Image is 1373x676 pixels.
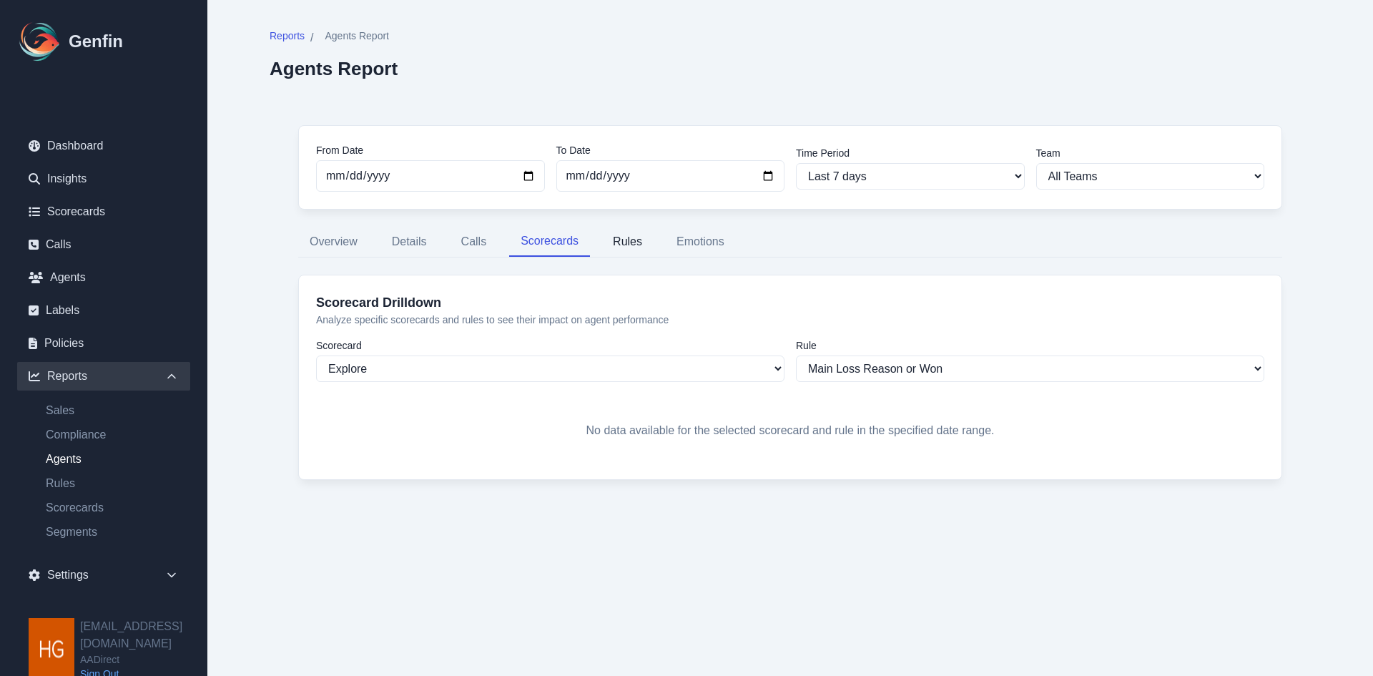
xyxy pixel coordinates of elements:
label: Rule [796,338,1264,353]
button: Overview [298,227,369,257]
a: Agents [34,451,190,468]
div: No data available for the selected scorecard and rule in the specified date range. [316,399,1264,462]
h3: Scorecard Drilldown [316,293,1264,313]
a: Compliance [34,426,190,444]
button: Details [380,227,438,257]
a: Scorecards [34,499,190,516]
h2: [EMAIL_ADDRESS][DOMAIN_NAME] [80,618,207,652]
a: Segments [34,524,190,541]
a: Scorecards [17,197,190,226]
label: Team [1036,146,1265,160]
a: Calls [17,230,190,259]
a: Rules [34,475,190,492]
span: / [310,29,313,46]
h2: Agents Report [270,58,398,79]
a: Reports [270,29,305,46]
span: AADirect [80,652,207,667]
label: Scorecard [316,338,784,353]
button: Rules [601,227,654,257]
button: Emotions [665,227,736,257]
a: Policies [17,329,190,358]
span: Reports [270,29,305,43]
button: Calls [450,227,498,257]
label: To Date [556,143,785,157]
label: Time Period [796,146,1025,160]
a: Dashboard [17,132,190,160]
a: Insights [17,165,190,193]
span: Agents Report [325,29,389,43]
div: Reports [17,362,190,391]
button: Scorecards [509,227,590,257]
a: Agents [17,263,190,292]
label: From Date [316,143,545,157]
a: Labels [17,296,190,325]
p: Analyze specific scorecards and rules to see their impact on agent performance [316,313,1264,327]
div: Settings [17,561,190,589]
h1: Genfin [69,30,123,53]
a: Sales [34,402,190,419]
img: Logo [17,19,63,64]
